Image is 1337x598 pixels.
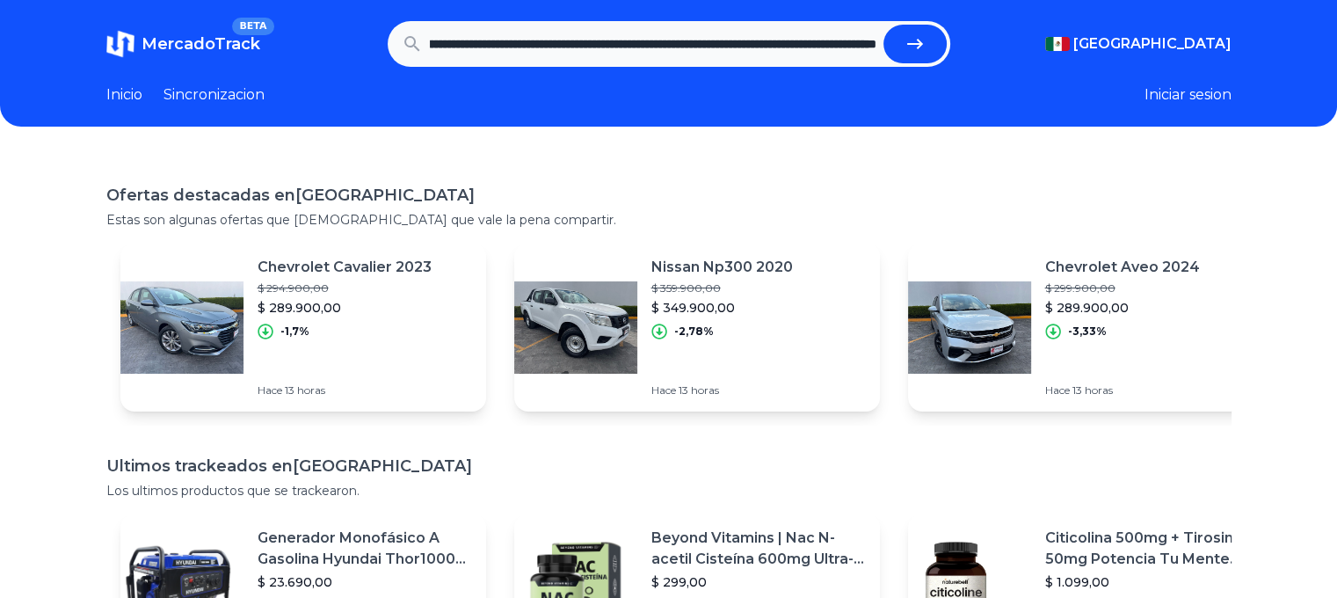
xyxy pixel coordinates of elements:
[120,243,486,412] a: Featured imageChevrolet Cavalier 2023$ 294.900,00$ 289.900,00-1,7%Hace 13 horas
[1045,37,1070,51] img: Mexico
[258,281,432,295] p: $ 294.900,00
[514,243,880,412] a: Featured imageNissan Np300 2020$ 359.900,00$ 349.900,00-2,78%Hace 13 horas
[258,573,472,591] p: $ 23.690,00
[674,325,714,339] p: -2,78%
[258,299,432,317] p: $ 289.900,00
[106,84,142,106] a: Inicio
[106,30,260,58] a: MercadoTrackBETA
[1045,33,1232,55] button: [GEOGRAPHIC_DATA]
[1045,257,1200,278] p: Chevrolet Aveo 2024
[258,528,472,570] p: Generador Monofásico A Gasolina Hyundai Thor10000 P 11.5 Kw
[1045,528,1260,570] p: Citicolina 500mg + Tirosina 50mg Potencia Tu Mente (120caps) Sabor Sin Sabor
[1068,325,1107,339] p: -3,33%
[163,84,265,106] a: Sincronizacion
[106,30,134,58] img: MercadoTrack
[280,325,309,339] p: -1,7%
[1045,383,1200,397] p: Hace 13 horas
[651,299,793,317] p: $ 349.900,00
[142,34,260,54] span: MercadoTrack
[908,266,1031,389] img: Featured image
[232,18,273,35] span: BETA
[651,573,866,591] p: $ 299,00
[1045,299,1200,317] p: $ 289.900,00
[258,383,432,397] p: Hace 13 horas
[106,482,1232,500] p: Los ultimos productos que se trackearon.
[651,281,793,295] p: $ 359.900,00
[106,183,1232,208] h1: Ofertas destacadas en [GEOGRAPHIC_DATA]
[106,211,1232,229] p: Estas son algunas ofertas que [DEMOGRAPHIC_DATA] que vale la pena compartir.
[120,266,243,389] img: Featured image
[1045,573,1260,591] p: $ 1.099,00
[514,266,637,389] img: Featured image
[106,454,1232,478] h1: Ultimos trackeados en [GEOGRAPHIC_DATA]
[651,528,866,570] p: Beyond Vitamins | Nac N-acetil Cisteína 600mg Ultra-premium Con Inulina De Agave (prebiótico Natu...
[908,243,1274,412] a: Featured imageChevrolet Aveo 2024$ 299.900,00$ 289.900,00-3,33%Hace 13 horas
[1073,33,1232,55] span: [GEOGRAPHIC_DATA]
[651,383,793,397] p: Hace 13 horas
[258,257,432,278] p: Chevrolet Cavalier 2023
[1144,84,1232,106] button: Iniciar sesion
[651,257,793,278] p: Nissan Np300 2020
[1045,281,1200,295] p: $ 299.900,00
